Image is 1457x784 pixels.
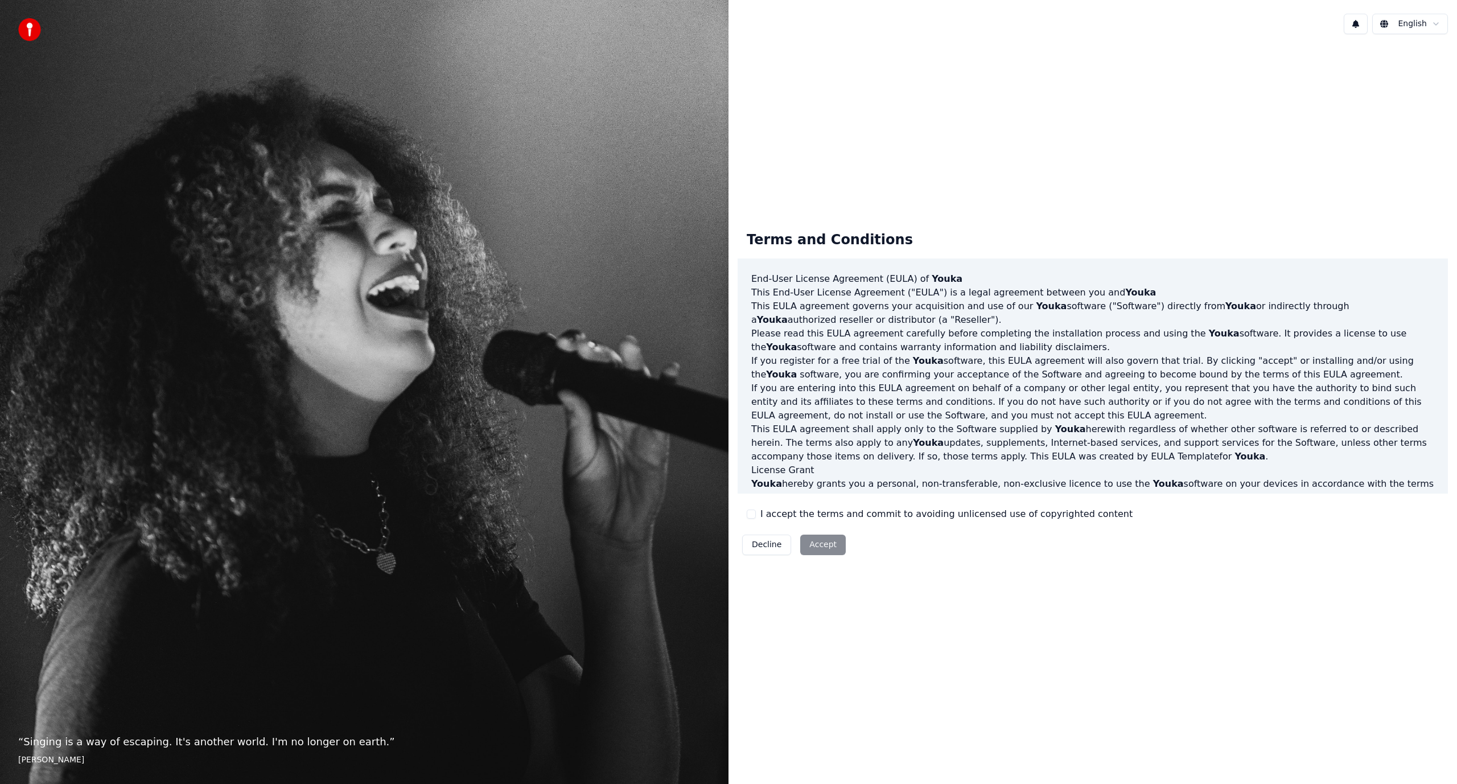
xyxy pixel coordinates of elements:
[1225,301,1256,311] span: Youka
[766,369,797,380] span: Youka
[1125,287,1156,298] span: Youka
[18,734,710,750] p: “ Singing is a way of escaping. It's another world. I'm no longer on earth. ”
[757,314,788,325] span: Youka
[751,477,1434,504] p: hereby grants you a personal, non-transferable, non-exclusive licence to use the software on your...
[751,272,1434,286] h3: End-User License Agreement (EULA) of
[751,478,782,489] span: Youka
[1055,424,1086,434] span: Youka
[760,507,1133,521] label: I accept the terms and commit to avoiding unlicensed use of copyrighted content
[913,355,944,366] span: Youka
[751,286,1434,299] p: This End-User License Agreement ("EULA") is a legal agreement between you and
[742,535,791,555] button: Decline
[913,437,944,448] span: Youka
[1036,301,1067,311] span: Youka
[751,381,1434,422] p: If you are entering into this EULA agreement on behalf of a company or other legal entity, you re...
[18,754,710,766] footer: [PERSON_NAME]
[751,463,1434,477] h3: License Grant
[1234,451,1265,462] span: Youka
[1153,478,1184,489] span: Youka
[751,327,1434,354] p: Please read this EULA agreement carefully before completing the installation process and using th...
[751,422,1434,463] p: This EULA agreement shall apply only to the Software supplied by herewith regardless of whether o...
[18,18,41,41] img: youka
[932,273,962,284] span: Youka
[738,222,922,258] div: Terms and Conditions
[751,299,1434,327] p: This EULA agreement governs your acquisition and use of our software ("Software") directly from o...
[1209,328,1240,339] span: Youka
[766,342,797,352] span: Youka
[1151,451,1219,462] a: EULA Template
[751,354,1434,381] p: If you register for a free trial of the software, this EULA agreement will also govern that trial...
